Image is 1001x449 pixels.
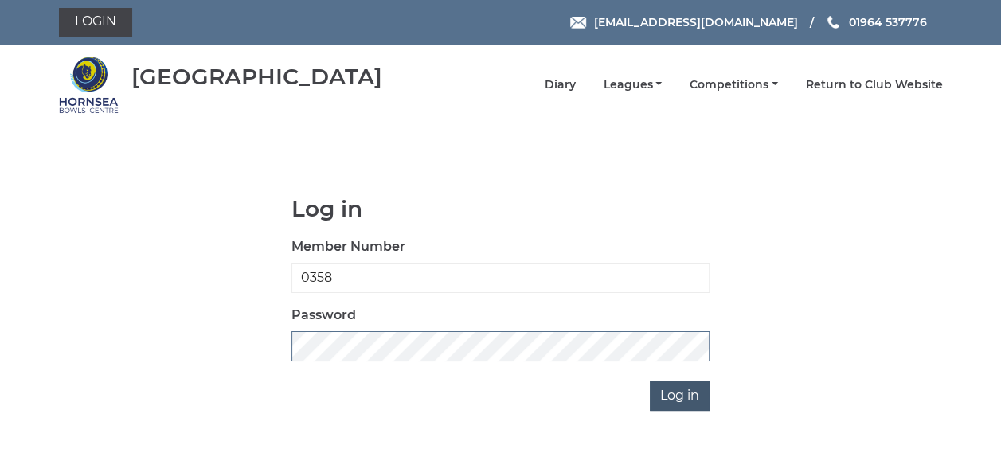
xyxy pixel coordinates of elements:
[59,8,132,37] a: Login
[59,55,119,115] img: Hornsea Bowls Centre
[544,77,575,92] a: Diary
[570,14,797,31] a: Email [EMAIL_ADDRESS][DOMAIN_NAME]
[593,15,797,29] span: [EMAIL_ADDRESS][DOMAIN_NAME]
[603,77,662,92] a: Leagues
[806,77,943,92] a: Return to Club Website
[690,77,778,92] a: Competitions
[827,16,839,29] img: Phone us
[131,64,382,89] div: [GEOGRAPHIC_DATA]
[570,17,586,29] img: Email
[291,237,405,256] label: Member Number
[848,15,926,29] span: 01964 537776
[825,14,926,31] a: Phone us 01964 537776
[291,306,356,325] label: Password
[650,381,710,411] input: Log in
[291,197,710,221] h1: Log in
